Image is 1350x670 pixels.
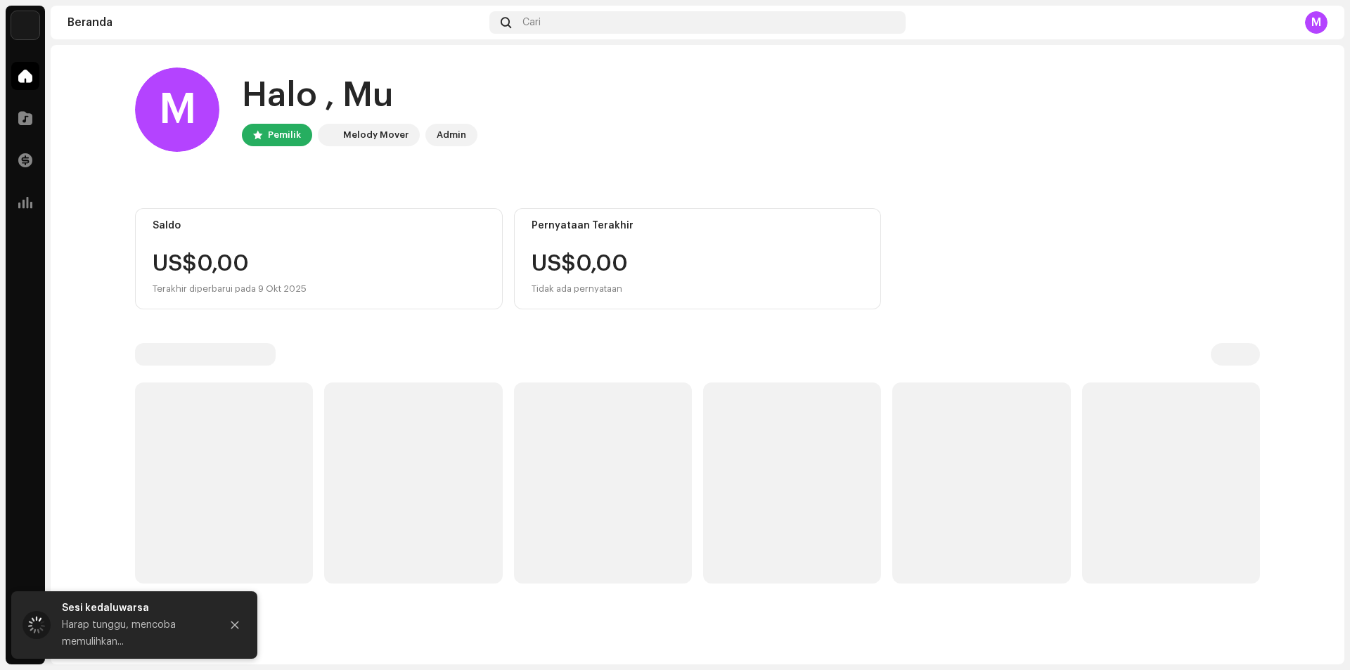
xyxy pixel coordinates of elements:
div: Terakhir diperbarui pada 9 Okt 2025 [153,281,485,297]
div: Melody Mover [343,127,409,143]
div: Halo , Mu [242,73,477,118]
re-o-card-value: Pernyataan Terakhir [514,208,882,309]
img: 34f81ff7-2202-4073-8c5d-62963ce809f3 [321,127,337,143]
div: Sesi kedaluwarsa [62,600,210,617]
div: Admin [437,127,466,143]
div: M [1305,11,1327,34]
re-o-card-value: Saldo [135,208,503,309]
button: Close [221,611,249,639]
div: Saldo [153,220,485,231]
div: Pernyataan Terakhir [532,220,864,231]
div: Pemilik [268,127,301,143]
div: Beranda [67,17,484,28]
span: Cari [522,17,541,28]
div: M [135,67,219,152]
div: Harap tunggu, mencoba memulihkan... [62,617,210,650]
img: 34f81ff7-2202-4073-8c5d-62963ce809f3 [11,11,39,39]
div: Tidak ada pernyataan [532,281,622,297]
